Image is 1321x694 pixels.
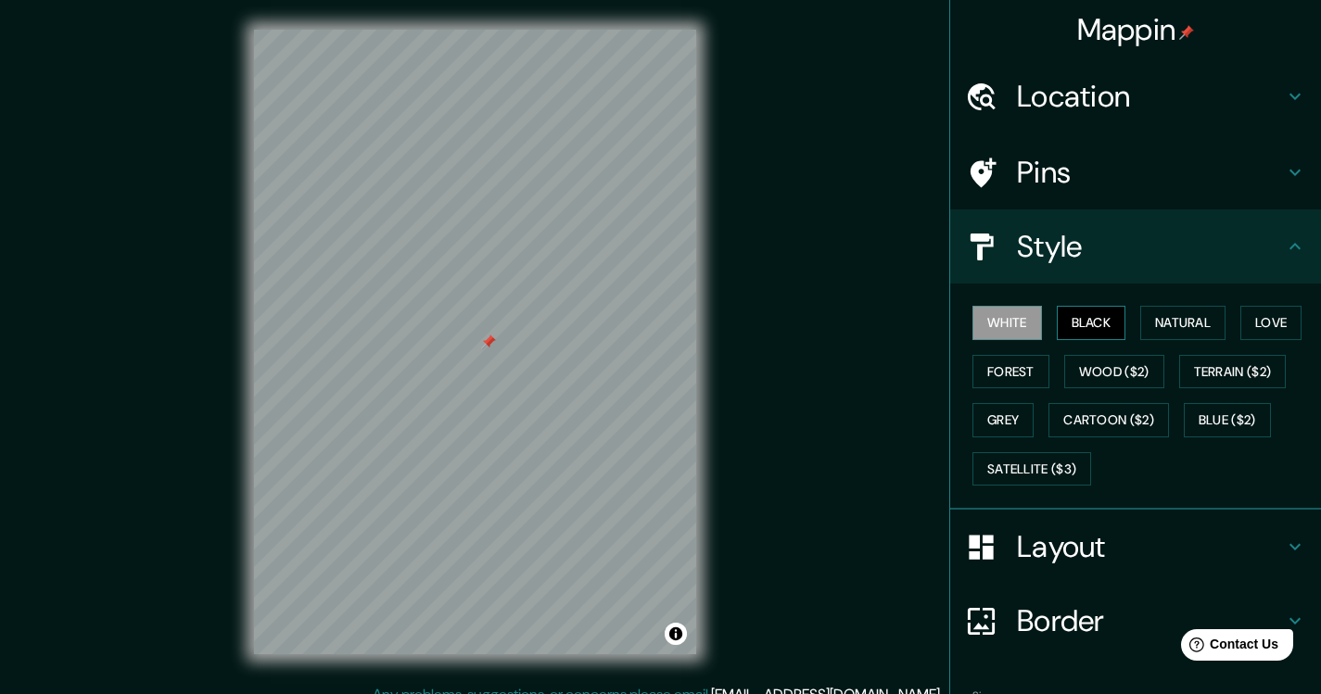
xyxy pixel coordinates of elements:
div: Border [950,584,1321,658]
div: Location [950,59,1321,133]
button: White [972,306,1042,340]
button: Wood ($2) [1064,355,1164,389]
button: Blue ($2) [1184,403,1271,437]
button: Black [1057,306,1126,340]
canvas: Map [254,30,696,654]
button: Toggle attribution [665,623,687,645]
img: pin-icon.png [1179,25,1194,40]
div: Layout [950,510,1321,584]
button: Satellite ($3) [972,452,1091,486]
h4: Pins [1017,154,1284,191]
h4: Mappin [1077,11,1195,48]
button: Terrain ($2) [1179,355,1287,389]
h4: Location [1017,78,1284,115]
iframe: Help widget launcher [1156,622,1301,674]
button: Grey [972,403,1034,437]
h4: Style [1017,228,1284,265]
button: Natural [1140,306,1226,340]
div: Style [950,209,1321,284]
button: Love [1240,306,1302,340]
div: Pins [950,135,1321,209]
h4: Layout [1017,528,1284,565]
h4: Border [1017,602,1284,639]
button: Forest [972,355,1049,389]
button: Cartoon ($2) [1048,403,1169,437]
